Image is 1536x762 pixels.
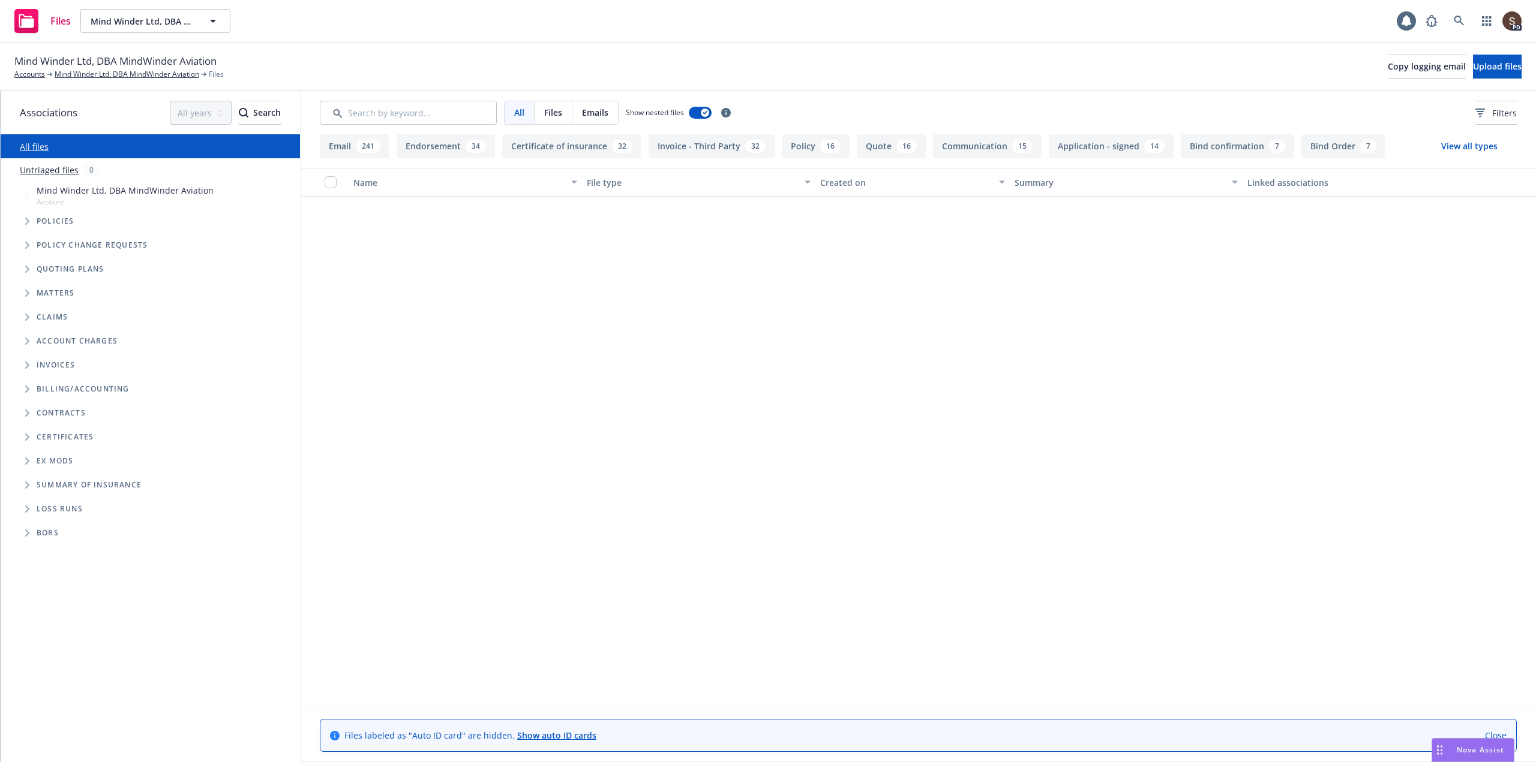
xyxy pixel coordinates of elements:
[544,106,562,119] span: Files
[397,134,495,158] button: Endorsement
[20,105,77,121] span: Associations
[20,141,49,152] a: All files
[91,15,194,28] span: Mind Winder Ltd, DBA MindWinder Aviation
[1243,168,1476,197] button: Linked associations
[344,729,596,742] span: Files labeled as "Auto ID card" are hidden.
[349,168,582,197] button: Name
[239,101,281,125] button: SearchSearch
[1475,107,1517,119] span: Filters
[1485,729,1507,742] a: Close
[37,338,118,345] span: Account charges
[587,176,797,189] div: File type
[55,69,199,80] a: Mind Winder Ltd, DBA MindWinder Aviation
[83,163,100,177] div: 0
[514,106,524,119] span: All
[517,730,596,741] a: Show auto ID cards
[353,176,564,189] div: Name
[37,409,86,417] span: Contracts
[582,168,815,197] button: File type
[239,108,248,118] svg: Search
[1502,11,1522,31] img: photo
[1457,745,1504,755] span: Nova Assist
[1247,176,1471,189] div: Linked associations
[1388,55,1466,79] button: Copy logging email
[320,134,389,158] button: Email
[37,433,94,441] span: Certificates
[37,218,74,225] span: Policies
[1473,55,1522,79] button: Upload files
[1269,140,1285,153] div: 7
[37,184,214,197] span: Mind Winder Ltd, DBA MindWinder Aviation
[1473,61,1522,72] span: Upload files
[50,16,71,26] span: Files
[1012,140,1033,153] div: 15
[14,69,45,80] a: Accounts
[1432,739,1447,761] div: Drag to move
[37,362,76,369] span: Invoices
[1447,9,1471,33] a: Search
[612,140,632,153] div: 32
[1475,101,1517,125] button: Filters
[1010,168,1243,197] button: Summary
[502,134,641,158] button: Certificate of insurance
[1,377,300,545] div: Folder Tree Example
[37,314,68,321] span: Claims
[857,134,926,158] button: Quote
[582,106,608,119] span: Emails
[1475,9,1499,33] a: Switch app
[320,101,497,125] input: Search by keyword...
[356,140,380,153] div: 241
[815,168,1010,197] button: Created on
[37,529,59,537] span: BORs
[1432,738,1514,762] button: Nova Assist
[896,140,917,153] div: 16
[37,505,83,513] span: Loss Runs
[209,69,224,80] span: Files
[626,107,684,118] span: Show nested files
[1422,134,1517,158] button: View all types
[1360,140,1376,153] div: 7
[1049,134,1174,158] button: Application - signed
[20,164,79,176] a: Untriaged files
[1015,176,1225,189] div: Summary
[782,134,850,158] button: Policy
[14,53,217,69] span: Mind Winder Ltd, DBA MindWinder Aviation
[37,197,214,207] span: Account
[466,140,486,153] div: 34
[1420,9,1444,33] a: Report a Bug
[37,385,130,393] span: Billing/Accounting
[1492,107,1517,119] span: Filters
[325,176,337,188] input: Select all
[37,242,148,249] span: Policy change requests
[745,140,766,153] div: 32
[37,290,74,297] span: Matters
[1144,140,1165,153] div: 14
[649,134,775,158] button: Invoice - Third Party
[1,182,300,377] div: Tree Example
[239,101,281,124] div: Search
[820,140,841,153] div: 16
[37,266,104,273] span: Quoting plans
[80,9,230,33] button: Mind Winder Ltd, DBA MindWinder Aviation
[1301,134,1385,158] button: Bind Order
[37,481,142,489] span: Summary of insurance
[10,4,76,38] a: Files
[820,176,992,189] div: Created on
[1181,134,1294,158] button: Bind confirmation
[933,134,1042,158] button: Communication
[1388,61,1466,72] span: Copy logging email
[37,457,73,465] span: Ex Mods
